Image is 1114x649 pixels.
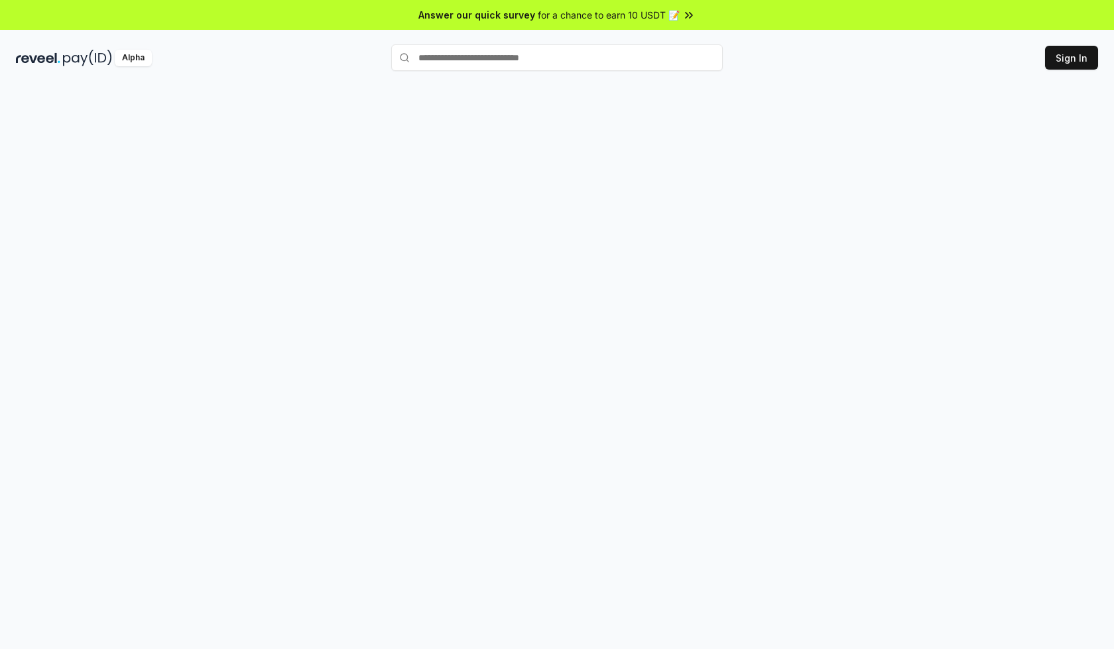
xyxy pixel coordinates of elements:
[16,50,60,66] img: reveel_dark
[115,50,152,66] div: Alpha
[1045,46,1098,70] button: Sign In
[418,8,535,22] span: Answer our quick survey
[538,8,680,22] span: for a chance to earn 10 USDT 📝
[63,50,112,66] img: pay_id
